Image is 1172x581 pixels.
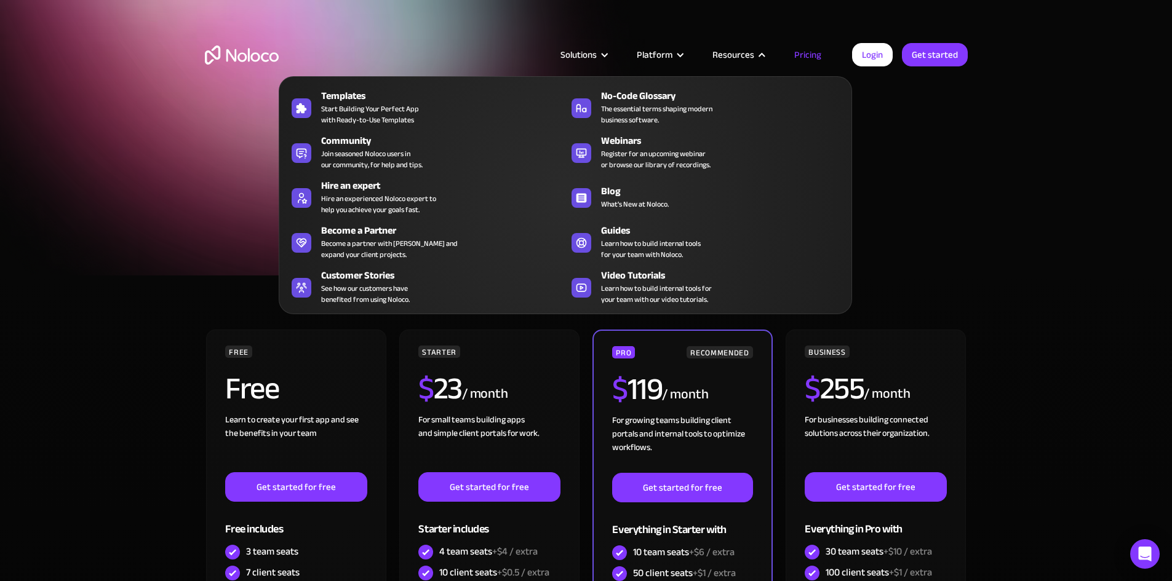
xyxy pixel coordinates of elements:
span: What's New at Noloco. [601,199,669,210]
a: Become a PartnerBecome a partner with [PERSON_NAME] andexpand your client projects. [285,221,565,263]
h2: Free [225,373,279,404]
h2: 23 [418,373,462,404]
div: Hire an expert [321,178,571,193]
div: For growing teams building client portals and internal tools to optimize workflows. [612,414,752,473]
a: Get started for free [612,473,752,502]
div: Blog [601,184,851,199]
div: Templates [321,89,571,103]
h1: A plan for organizations of all sizes [205,105,968,141]
span: See how our customers have benefited from using Noloco. [321,283,410,305]
span: $ [612,360,628,418]
div: Platform [637,47,672,63]
div: / month [662,385,708,405]
div: No-Code Glossary [601,89,851,103]
span: Learn how to build internal tools for your team with our video tutorials. [601,283,712,305]
div: / month [462,384,508,404]
a: TemplatesStart Building Your Perfect Appwith Ready-to-Use Templates [285,86,565,128]
div: Everything in Starter with [612,502,752,542]
div: 50 client seats [633,566,736,580]
div: For small teams building apps and simple client portals for work. ‍ [418,413,560,472]
a: BlogWhat's New at Noloco. [565,176,845,218]
span: Join seasoned Noloco users in our community, for help and tips. [321,148,423,170]
div: Resources [712,47,754,63]
div: Learn to create your first app and see the benefits in your team ‍ [225,413,367,472]
div: Solutions [560,47,597,63]
div: Community [321,133,571,148]
div: Solutions [545,47,621,63]
div: For businesses building connected solutions across their organization. ‍ [805,413,946,472]
div: Become a partner with [PERSON_NAME] and expand your client projects. [321,238,458,260]
div: Webinars [601,133,851,148]
div: 10 team seats [633,545,735,559]
nav: Resources [279,59,852,314]
a: Get started [902,43,968,66]
a: Pricing [779,47,837,63]
div: Resources [697,47,779,63]
h2: 119 [612,374,662,405]
div: Video Tutorials [601,268,851,283]
div: FREE [225,346,252,358]
a: WebinarsRegister for an upcoming webinaror browse our library of recordings. [565,131,845,173]
span: +$4 / extra [492,542,538,561]
div: Guides [601,223,851,238]
div: STARTER [418,346,460,358]
a: Get started for free [805,472,946,502]
span: $ [418,360,434,417]
div: RECOMMENDED [687,346,752,358]
span: Learn how to build internal tools for your team with Noloco. [601,238,701,260]
div: Everything in Pro with [805,502,946,542]
div: Free includes [225,502,367,542]
div: 7 client seats [246,566,300,579]
div: Become a Partner [321,223,571,238]
a: No-Code GlossaryThe essential terms shaping modernbusiness software. [565,86,845,128]
div: Platform [621,47,697,63]
span: +$6 / extra [689,543,735,561]
a: Hire an expertHire an experienced Noloco expert tohelp you achieve your goals fast. [285,176,565,218]
span: $ [805,360,820,417]
a: Video TutorialsLearn how to build internal tools foryour team with our video tutorials. [565,266,845,307]
div: BUSINESS [805,346,849,358]
a: Login [852,43,893,66]
div: / month [864,384,910,404]
a: Get started for free [418,472,560,502]
h2: 255 [805,373,864,404]
span: The essential terms shaping modern business software. [601,103,712,125]
div: Open Intercom Messenger [1130,539,1160,569]
div: 10 client seats [439,566,549,579]
span: Register for an upcoming webinar or browse our library of recordings. [601,148,711,170]
div: 3 team seats [246,545,298,558]
span: Start Building Your Perfect App with Ready-to-Use Templates [321,103,419,125]
div: 30 team seats [826,545,932,558]
div: Starter includes [418,502,560,542]
div: 4 team seats [439,545,538,558]
div: PRO [612,346,635,358]
a: home [205,45,279,65]
span: +$10 / extra [883,542,932,561]
a: CommunityJoin seasoned Noloco users inour community, for help and tips. [285,131,565,173]
div: 100 client seats [826,566,932,579]
div: Hire an experienced Noloco expert to help you achieve your goals fast. [321,193,436,215]
div: Customer Stories [321,268,571,283]
a: Get started for free [225,472,367,502]
a: Customer StoriesSee how our customers havebenefited from using Noloco. [285,266,565,307]
a: GuidesLearn how to build internal toolsfor your team with Noloco. [565,221,845,263]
